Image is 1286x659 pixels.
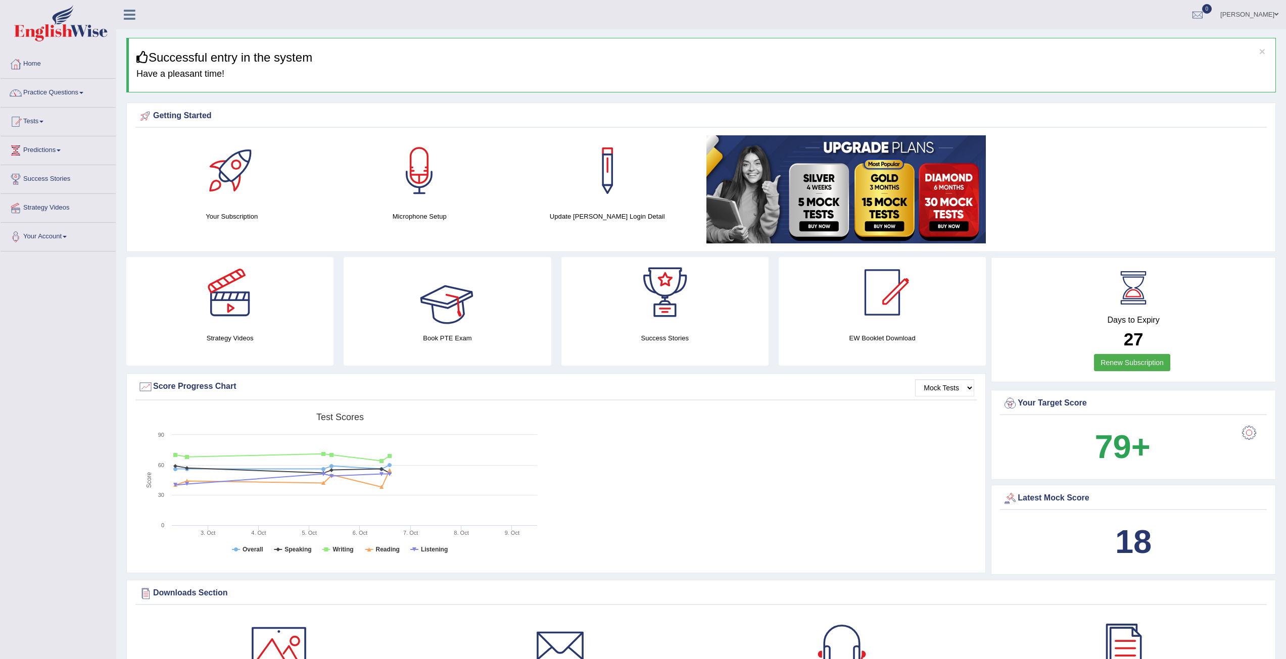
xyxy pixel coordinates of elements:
[126,333,334,343] h4: Strategy Videos
[376,546,400,553] tspan: Reading
[331,211,509,222] h4: Microphone Setup
[158,432,164,438] text: 90
[143,211,321,222] h4: Your Subscription
[1115,523,1152,560] b: 18
[1202,4,1212,14] span: 0
[779,333,986,343] h4: EW Booklet Download
[421,546,448,553] tspan: Listening
[158,492,164,498] text: 30
[403,530,418,536] tspan: 7. Oct
[302,530,317,536] tspan: 5. Oct
[1,194,116,219] a: Strategy Videos
[136,69,1268,79] h4: Have a pleasant time!
[1094,428,1150,465] b: 79+
[1003,396,1264,411] div: Your Target Score
[243,546,263,553] tspan: Overall
[158,462,164,468] text: 60
[344,333,551,343] h4: Book PTE Exam
[454,530,468,536] tspan: 8. Oct
[138,109,1264,124] div: Getting Started
[1,165,116,190] a: Success Stories
[1094,354,1170,371] a: Renew Subscription
[1,223,116,248] a: Your Account
[316,412,364,422] tspan: Test scores
[505,530,519,536] tspan: 9. Oct
[706,135,986,243] img: small5.jpg
[561,333,769,343] h4: Success Stories
[161,522,164,528] text: 0
[1259,46,1265,57] button: ×
[138,379,974,394] div: Score Progress Chart
[201,530,215,536] tspan: 3. Oct
[332,546,353,553] tspan: Writing
[1,108,116,133] a: Tests
[353,530,367,536] tspan: 6. Oct
[1003,316,1264,325] h4: Days to Expiry
[1,50,116,75] a: Home
[146,472,153,488] tspan: Score
[138,586,1264,601] div: Downloads Section
[251,530,266,536] tspan: 4. Oct
[1003,491,1264,506] div: Latest Mock Score
[284,546,311,553] tspan: Speaking
[1,79,116,104] a: Practice Questions
[1124,329,1144,349] b: 27
[518,211,696,222] h4: Update [PERSON_NAME] Login Detail
[136,51,1268,64] h3: Successful entry in the system
[1,136,116,162] a: Predictions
